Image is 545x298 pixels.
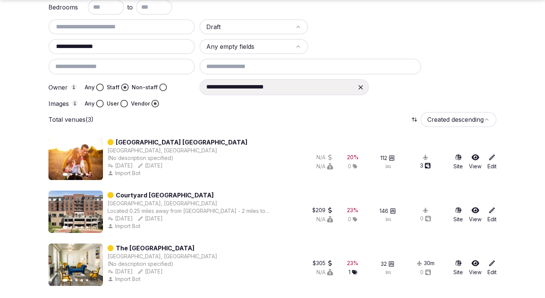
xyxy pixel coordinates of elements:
a: Site [453,206,463,223]
button: 30m [424,259,434,267]
button: 0 [420,215,431,222]
span: 0 [348,216,351,223]
button: Go to slide 2 [70,226,72,228]
button: 3 [420,162,431,169]
button: Go to slide 3 [75,173,78,175]
button: [DATE] [137,162,163,169]
button: [DATE] [107,162,133,169]
button: Go to slide 4 [81,279,83,281]
div: 23 % [347,259,358,267]
label: Non-staff [132,84,158,91]
div: Located 0.25 miles away from [GEOGRAPHIC_DATA] - 2 miles to [GEOGRAPHIC_DATA], [GEOGRAPHIC_DATA]. [107,207,289,215]
button: Go to slide 5 [86,279,88,281]
div: 20 % [347,154,359,161]
span: 112 [380,154,387,162]
div: $305 [313,259,333,267]
label: Any [85,100,95,107]
a: Edit [487,154,497,170]
label: Any [85,84,95,91]
button: 23% [347,259,358,267]
button: 0 [420,269,431,276]
button: Import Bot [107,222,142,230]
img: Featured image for Courtyard Saratoga Springs [48,191,103,233]
a: View [469,206,481,223]
button: [GEOGRAPHIC_DATA], [GEOGRAPHIC_DATA] [107,147,217,154]
button: N/A [316,154,333,161]
img: Featured image for The Adelphi Hotel [48,244,103,286]
button: Go to slide 2 [70,279,72,281]
div: 23 % [347,206,358,214]
a: [GEOGRAPHIC_DATA] [GEOGRAPHIC_DATA] [116,138,248,147]
button: 112 [380,154,395,162]
label: Images [48,100,79,107]
label: Bedrooms [48,4,79,10]
button: 146 [380,207,396,215]
button: [GEOGRAPHIC_DATA], [GEOGRAPHIC_DATA] [107,253,217,260]
span: 146 [380,207,388,215]
span: 32 [381,260,387,268]
div: N/A [316,216,333,223]
button: Go to slide 3 [75,226,78,228]
label: Vendor [131,100,150,107]
div: 30 m [424,259,434,267]
button: $209 [312,206,333,214]
button: Import Bot [107,169,142,177]
button: 23% [347,206,358,214]
button: [DATE] [107,215,133,222]
label: User [107,100,119,107]
a: Site [453,154,463,170]
label: Owner [48,84,79,91]
button: Import Bot [107,275,142,283]
button: N/A [316,269,333,276]
button: Go to slide 4 [81,226,83,228]
button: [GEOGRAPHIC_DATA], [GEOGRAPHIC_DATA] [107,200,217,207]
div: 1 [349,269,357,276]
button: N/A [316,163,333,170]
p: Total venues (3) [48,115,93,124]
button: Go to slide 1 [63,279,68,282]
a: Edit [487,259,497,276]
button: 20% [347,154,359,161]
div: (No description specified) [107,154,248,162]
button: [DATE] [107,268,133,275]
button: Images [72,100,78,106]
a: Site [453,259,463,276]
label: Staff [107,84,120,91]
a: Edit [487,206,497,223]
button: [DATE] [137,268,163,275]
button: Owner [71,84,77,90]
button: Go to slide 4 [81,173,83,175]
div: (No description specified) [107,260,217,268]
a: The [GEOGRAPHIC_DATA] [116,244,195,253]
button: Go to slide 1 [63,226,68,229]
span: 0 [348,163,351,170]
a: View [469,154,481,170]
a: View [469,259,481,276]
button: Go to slide 2 [70,173,72,175]
button: Go to slide 5 [86,173,88,175]
button: [DATE] [137,215,163,222]
button: 32 [381,260,394,268]
a: Courtyard [GEOGRAPHIC_DATA] [116,191,214,200]
img: Featured image for Hilton Garden Inn Saratoga Springs [48,138,103,180]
